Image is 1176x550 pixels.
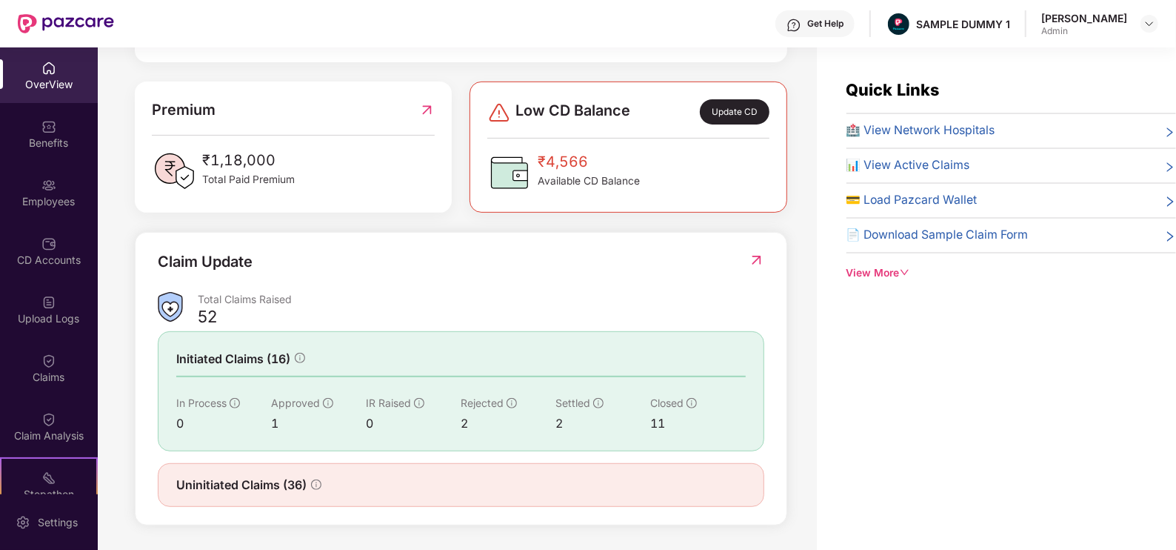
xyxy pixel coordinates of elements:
span: 🏥 View Network Hospitals [846,122,995,140]
span: Premium [152,99,216,122]
div: 2 [555,414,650,433]
span: Quick Links [846,80,940,99]
span: Closed [650,397,684,409]
span: ₹4,566 [538,150,640,173]
div: 52 [198,306,217,327]
img: RedirectIcon [419,99,435,122]
div: Claim Update [158,251,253,274]
span: info-circle [323,398,333,408]
span: right [1164,125,1176,140]
span: info-circle [414,398,424,408]
div: Get Help [807,18,843,30]
div: Admin [1041,25,1127,37]
img: svg+xml;base64,PHN2ZyBpZD0iQmVuZWZpdHMiIHhtbG5zPSJodHRwOi8vd3d3LnczLm9yZy8yMDAwL3N2ZyIgd2lkdGg9Ij... [41,119,56,134]
div: 0 [176,414,271,433]
img: svg+xml;base64,PHN2ZyBpZD0iQ0RfQWNjb3VudHMiIGRhdGEtbmFtZT0iQ0QgQWNjb3VudHMiIHhtbG5zPSJodHRwOi8vd3... [41,236,56,251]
img: svg+xml;base64,PHN2ZyBpZD0iSG9tZSIgeG1sbnM9Imh0dHA6Ly93d3cudzMub3JnLzIwMDAvc3ZnIiB3aWR0aD0iMjAiIG... [41,61,56,76]
span: 📄 Download Sample Claim Form [846,226,1029,245]
img: RedirectIcon [749,253,764,268]
span: Initiated Claims (16) [176,350,290,368]
span: info-circle [593,398,604,408]
span: Rejected [461,397,504,409]
span: Available CD Balance [538,173,640,190]
img: CDBalanceIcon [487,150,532,195]
span: IR Raised [366,397,411,409]
div: Stepathon [1,487,96,502]
img: svg+xml;base64,PHN2ZyBpZD0iVXBsb2FkX0xvZ3MiIGRhdGEtbmFtZT0iVXBsb2FkIExvZ3MiIHhtbG5zPSJodHRwOi8vd3... [41,295,56,310]
span: 📊 View Active Claims [846,156,970,175]
span: Settled [555,397,590,409]
img: svg+xml;base64,PHN2ZyBpZD0iRHJvcGRvd24tMzJ4MzIiIHhtbG5zPSJodHRwOi8vd3d3LnczLm9yZy8yMDAwL3N2ZyIgd2... [1143,18,1155,30]
span: down [900,268,910,278]
img: svg+xml;base64,PHN2ZyBpZD0iQ2xhaW0iIHhtbG5zPSJodHRwOi8vd3d3LnczLm9yZy8yMDAwL3N2ZyIgd2lkdGg9IjIwIi... [41,354,56,368]
span: Low CD Balance [515,99,630,125]
div: [PERSON_NAME] [1041,11,1127,25]
div: View More [846,265,1176,282]
img: svg+xml;base64,PHN2ZyBpZD0iSGVscC0zMngzMiIgeG1sbnM9Imh0dHA6Ly93d3cudzMub3JnLzIwMDAvc3ZnIiB3aWR0aD... [786,18,801,33]
div: 2 [461,414,555,433]
div: 0 [366,414,461,433]
span: info-circle [295,353,305,363]
span: info-circle [507,398,517,408]
span: In Process [176,397,227,409]
div: SAMPLE DUMMY 1 [916,17,1010,31]
span: right [1164,159,1176,175]
span: 💳 Load Pazcard Wallet [846,191,978,210]
span: ₹1,18,000 [202,149,295,172]
span: right [1164,229,1176,245]
img: svg+xml;base64,PHN2ZyBpZD0iRW1wbG95ZWVzIiB4bWxucz0iaHR0cDovL3d3dy53My5vcmcvMjAwMC9zdmciIHdpZHRoPS... [41,178,56,193]
div: Update CD [700,99,769,125]
span: info-circle [311,480,321,490]
span: Uninitiated Claims (36) [176,476,307,494]
img: PaidPremiumIcon [152,149,196,193]
img: svg+xml;base64,PHN2ZyBpZD0iU2V0dGluZy0yMHgyMCIgeG1sbnM9Imh0dHA6Ly93d3cudzMub3JnLzIwMDAvc3ZnIiB3aW... [16,515,30,530]
img: ClaimsSummaryIcon [158,292,183,322]
img: svg+xml;base64,PHN2ZyB4bWxucz0iaHR0cDovL3d3dy53My5vcmcvMjAwMC9zdmciIHdpZHRoPSIyMSIgaGVpZ2h0PSIyMC... [41,471,56,486]
img: New Pazcare Logo [18,14,114,33]
div: 11 [650,414,745,433]
img: Pazcare_Alternative_logo-01-01.png [888,13,909,35]
div: Settings [33,515,82,530]
span: info-circle [230,398,240,408]
span: Approved [271,397,320,409]
span: info-circle [686,398,697,408]
div: 1 [271,414,366,433]
span: right [1164,194,1176,210]
div: Total Claims Raised [198,292,764,306]
img: svg+xml;base64,PHN2ZyBpZD0iQ2xhaW0iIHhtbG5zPSJodHRwOi8vd3d3LnczLm9yZy8yMDAwL3N2ZyIgd2lkdGg9IjIwIi... [41,412,56,427]
img: svg+xml;base64,PHN2ZyBpZD0iRGFuZ2VyLTMyeDMyIiB4bWxucz0iaHR0cDovL3d3dy53My5vcmcvMjAwMC9zdmciIHdpZH... [487,101,511,125]
span: Total Paid Premium [202,172,295,188]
